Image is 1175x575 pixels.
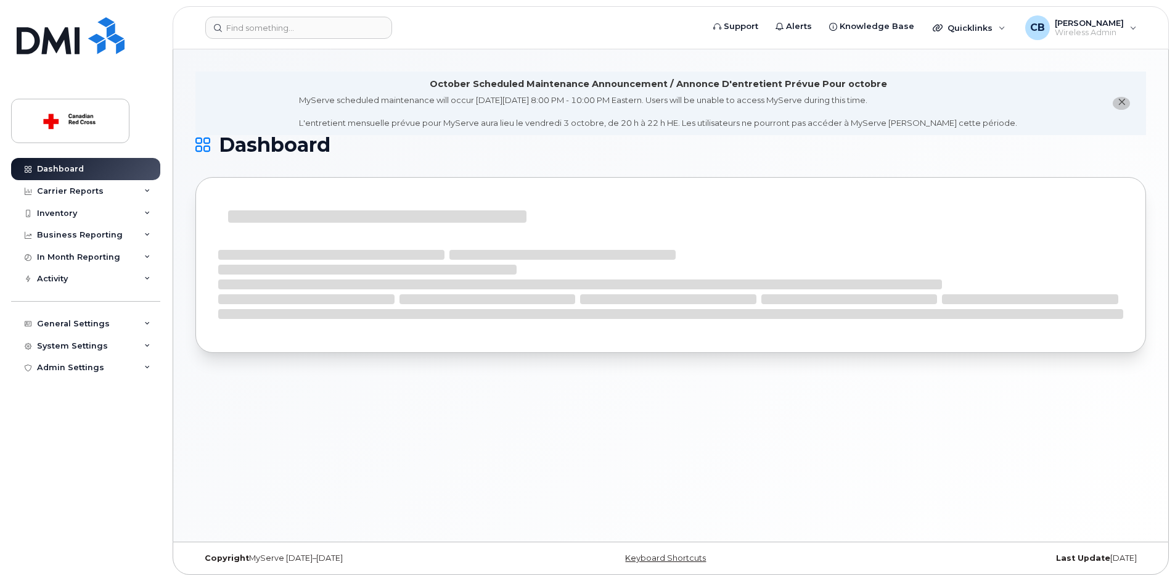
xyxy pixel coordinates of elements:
[1113,97,1130,110] button: close notification
[829,553,1146,563] div: [DATE]
[430,78,887,91] div: October Scheduled Maintenance Announcement / Annonce D'entretient Prévue Pour octobre
[625,553,706,563] a: Keyboard Shortcuts
[195,553,512,563] div: MyServe [DATE]–[DATE]
[299,94,1017,129] div: MyServe scheduled maintenance will occur [DATE][DATE] 8:00 PM - 10:00 PM Eastern. Users will be u...
[205,553,249,563] strong: Copyright
[1056,553,1110,563] strong: Last Update
[219,136,330,154] span: Dashboard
